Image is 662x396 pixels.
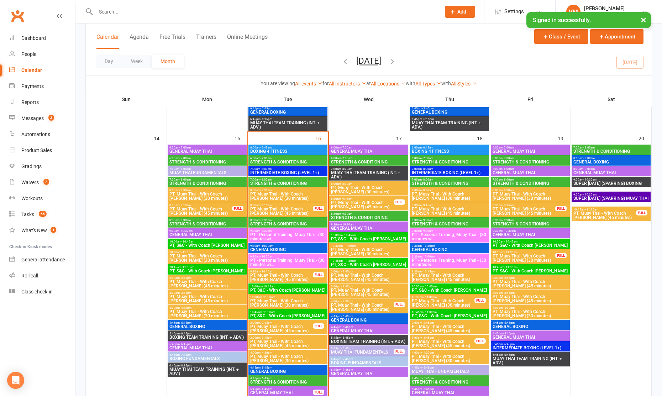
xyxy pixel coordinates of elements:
[503,204,514,207] span: - 9:15am
[492,207,556,215] span: PT, Muay Thai - With Coach [PERSON_NAME] (45 minutes)
[159,33,185,49] button: Free Trials
[584,5,642,12] div: [PERSON_NAME]
[322,80,329,86] strong: for
[341,182,352,186] span: - 8:30am
[503,178,514,181] span: - 8:00am
[181,240,194,243] span: - 10:45am
[406,80,415,86] strong: with
[533,17,591,24] span: Signed in successfully.
[492,251,556,254] span: 10:30am
[9,46,75,62] a: People
[331,157,407,160] span: 6:00am
[250,273,313,282] span: PT, Muay Thai - With Coach [PERSON_NAME] (45 minutes)
[21,289,53,295] div: Class check-in
[21,35,46,41] div: Dashboard
[590,29,643,44] button: Appointment
[341,197,352,200] span: - 9:15am
[169,251,245,254] span: 10:30am
[639,132,651,144] div: 20
[331,259,407,262] span: 10:45am
[179,167,191,171] span: - 8:00am
[21,99,39,105] div: Reports
[21,67,42,73] div: Calendar
[422,219,433,222] span: - 9:30am
[9,191,75,207] a: Workouts
[260,270,273,273] span: - 10:15am
[9,223,75,239] a: What's New1
[196,33,216,49] button: Trainers
[331,160,407,164] span: STRENGTH & CONDITIONING
[96,55,122,68] button: Day
[260,189,272,192] span: - 8:30am
[250,207,313,215] span: PT, Muay Thai - With Coach [PERSON_NAME] (45 minutes)
[21,83,44,89] div: Payments
[180,276,191,280] span: - 2:45pm
[411,204,488,207] span: 8:30am
[21,212,34,217] div: Tasks
[331,197,394,200] span: 8:30am
[341,223,354,226] span: - 10:30am
[411,207,488,215] span: PT, Muay Thai - With Coach [PERSON_NAME] (45 minutes)
[492,233,568,237] span: GENERAL MUAY THAI
[331,262,407,267] span: PT, S&C - With Coach [PERSON_NAME]
[169,222,245,226] span: STRENGTH & CONDITIONING
[169,149,245,153] span: GENERAL MUAY THAI
[261,80,295,86] strong: You are viewing
[573,196,649,200] span: SUPER [DATE] (SPARRING) MUAY THAI
[503,146,514,149] span: - 7:00am
[492,280,568,288] span: PT, Muay Thai - With Coach [PERSON_NAME] (45 minutes)
[179,157,191,160] span: - 7:00am
[411,285,488,288] span: 10:00am
[477,132,490,144] div: 18
[250,146,326,149] span: 6:00am
[411,222,488,226] span: STRENGTH & CONDITIONING
[492,178,568,181] span: 7:00am
[169,291,245,295] span: 3:00pm
[331,167,407,171] span: 7:00am
[492,229,568,233] span: 9:30am
[179,189,191,192] span: - 8:30am
[169,266,245,269] span: 10:45am
[573,178,649,181] span: 9:00am
[260,229,272,233] span: - 9:30am
[181,251,194,254] span: - 11:00am
[250,192,326,200] span: PT, Muay Thai - With Coach [PERSON_NAME] (30 minutes)
[179,229,193,233] span: - 10:30am
[492,266,568,269] span: 10:45am
[169,207,232,215] span: PT, Muay Thai - With Coach [PERSON_NAME] (45 minutes)
[504,266,517,269] span: - 11:30am
[573,149,649,153] span: STRENGTH & CONDITIONING
[331,288,407,297] span: PT, Muay Thai - With Coach [PERSON_NAME] (45 minutes)
[331,234,407,237] span: 10:00am
[331,200,394,209] span: PT, Muay Thai - With Coach [PERSON_NAME] (45 minutes)
[411,110,488,114] span: GENERAL BOXING
[394,199,405,205] div: FULL
[492,204,556,207] span: 8:30am
[9,268,75,284] a: Roll call
[9,126,75,142] a: Automations
[250,110,326,114] span: GENERAL BOXING
[422,244,435,247] span: - 10:30am
[422,270,435,273] span: - 10:15am
[43,179,49,185] span: 2
[422,189,433,192] span: - 8:30am
[451,81,477,87] a: All Styles
[260,255,273,258] span: - 10:00am
[411,160,488,164] span: STRENGTH & CONDITIONING
[445,6,475,18] button: Add
[232,206,243,211] div: FULL
[250,160,326,164] span: STRENGTH & CONDITIONING
[260,157,272,160] span: - 7:00am
[9,94,75,110] a: Reports
[261,107,272,110] span: - 7:45pm
[492,189,568,192] span: 8:00am
[331,215,407,220] span: STRENGTH & CONDITIONING
[411,192,488,200] span: PT, Muay Thai - With Coach [PERSON_NAME] (30 minutes)
[169,233,245,237] span: GENERAL MUAY THAI
[492,171,568,175] span: GENERAL MUAY THAI
[9,7,26,25] a: Clubworx
[260,244,273,247] span: - 10:30am
[341,270,353,273] span: - 2:45pm
[21,196,43,201] div: Workouts
[250,247,326,252] span: GENERAL BOXING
